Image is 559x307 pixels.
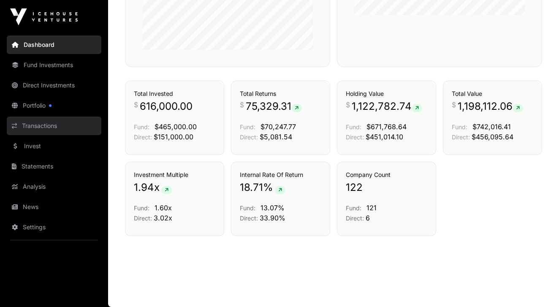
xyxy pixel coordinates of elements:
[7,198,101,216] a: News
[155,204,172,212] span: 1.60x
[154,181,160,194] span: x
[134,133,152,141] span: Direct:
[260,133,292,141] span: $5,081.54
[366,133,403,141] span: $451,014.10
[263,181,273,194] span: %
[7,218,101,236] a: Settings
[240,215,258,222] span: Direct:
[346,215,364,222] span: Direct:
[452,123,467,130] span: Fund:
[352,100,422,113] span: 1,122,782.74
[134,171,215,179] h3: Investment Multiple
[240,133,258,141] span: Direct:
[7,56,101,74] a: Fund Investments
[240,171,321,179] h3: Internal Rate Of Return
[458,100,523,113] span: 1,198,112.06
[134,181,154,194] span: 1.94
[134,204,149,212] span: Fund:
[154,133,193,141] span: $151,000.00
[366,214,370,222] span: 6
[472,133,513,141] span: $456,095.64
[7,35,101,54] a: Dashboard
[7,76,101,95] a: Direct Investments
[346,100,350,110] span: $
[452,90,533,98] h3: Total Value
[240,123,255,130] span: Fund:
[346,123,361,130] span: Fund:
[246,100,302,113] span: 75,329.31
[366,204,377,212] span: 121
[346,90,427,98] h3: Holding Value
[452,133,470,141] span: Direct:
[134,90,215,98] h3: Total Invested
[7,157,101,176] a: Statements
[7,96,101,115] a: Portfolio
[134,215,152,222] span: Direct:
[7,137,101,155] a: Invest
[472,122,511,131] span: $742,016.41
[134,123,149,130] span: Fund:
[346,133,364,141] span: Direct:
[134,100,138,110] span: $
[261,122,296,131] span: $70,247.77
[240,181,263,194] span: 18.71
[260,214,285,222] span: 33.90%
[346,171,427,179] h3: Company Count
[346,204,361,212] span: Fund:
[154,214,172,222] span: 3.02x
[240,100,244,110] span: $
[10,8,78,25] img: Icehouse Ventures Logo
[517,266,559,307] iframe: Chat Widget
[140,100,193,113] span: 616,000.00
[452,100,456,110] span: $
[240,90,321,98] h3: Total Returns
[261,204,285,212] span: 13.07%
[240,204,255,212] span: Fund:
[155,122,197,131] span: $465,000.00
[346,181,363,194] span: 122
[7,117,101,135] a: Transactions
[366,122,407,131] span: $671,768.64
[7,177,101,196] a: Analysis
